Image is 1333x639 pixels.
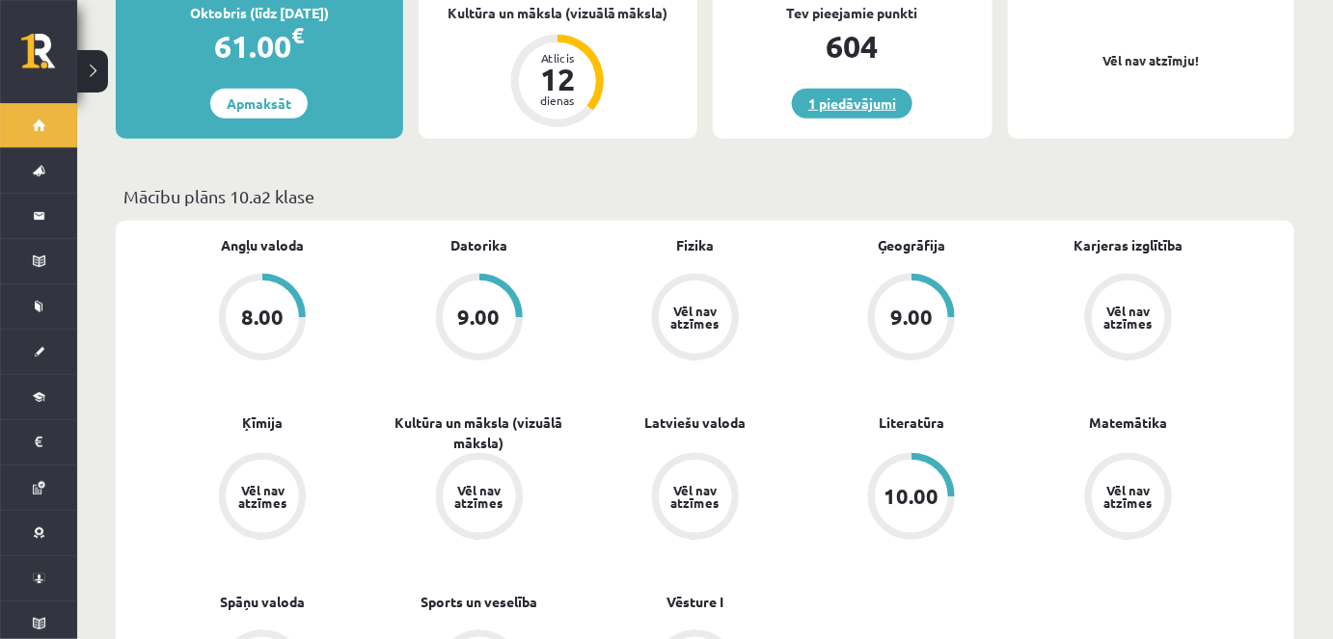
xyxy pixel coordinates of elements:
div: Atlicis [529,52,586,64]
div: Kultūra un māksla (vizuālā māksla) [419,3,698,23]
div: 9.00 [890,306,933,328]
a: 10.00 [803,453,1020,544]
a: 9.00 [370,274,586,364]
div: 8.00 [241,306,284,328]
a: Vēl nav atzīmes [1020,453,1237,544]
p: Vēl nav atzīmju! [1018,51,1286,70]
div: Vēl nav atzīmes [452,484,506,509]
a: Apmaksāt [210,89,308,119]
p: Mācību plāns 10.a2 klase [123,183,1287,209]
span: € [291,21,304,49]
div: dienas [529,94,586,106]
a: Datorika [450,235,507,255]
div: 12 [529,64,586,94]
div: 604 [713,23,993,69]
div: Oktobris (līdz [DATE]) [116,3,403,23]
a: Vēl nav atzīmes [1020,274,1237,364]
a: Vēl nav atzīmes [587,274,803,364]
a: Latviešu valoda [644,413,746,433]
a: Vēl nav atzīmes [154,453,370,544]
a: 1 piedāvājumi [792,89,912,119]
a: Sports un veselība [421,592,537,612]
a: Karjeras izglītība [1074,235,1183,255]
div: Tev pieejamie punkti [713,3,993,23]
div: Vēl nav atzīmes [668,484,722,509]
a: Ģeogrāfija [878,235,946,255]
div: Vēl nav atzīmes [1102,484,1156,509]
a: Spāņu valoda [220,592,305,612]
a: Rīgas 1. Tālmācības vidusskola [21,34,77,82]
a: Fizika [676,235,714,255]
a: 9.00 [803,274,1020,364]
a: Ķīmija [242,413,283,433]
div: Vēl nav atzīmes [235,484,289,509]
div: Vēl nav atzīmes [668,305,722,330]
a: Vēsture I [666,592,723,612]
a: Kultūra un māksla (vizuālā māksla) Atlicis 12 dienas [419,3,698,130]
a: Vēl nav atzīmes [370,453,586,544]
a: Angļu valoda [221,235,304,255]
div: 10.00 [884,486,939,507]
a: Kultūra un māksla (vizuālā māksla) [370,413,586,453]
a: Matemātika [1089,413,1167,433]
div: 9.00 [458,306,501,328]
a: 8.00 [154,274,370,364]
div: Vēl nav atzīmes [1102,305,1156,330]
div: 61.00 [116,23,403,69]
a: Vēl nav atzīmes [587,453,803,544]
a: Literatūra [879,413,944,433]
